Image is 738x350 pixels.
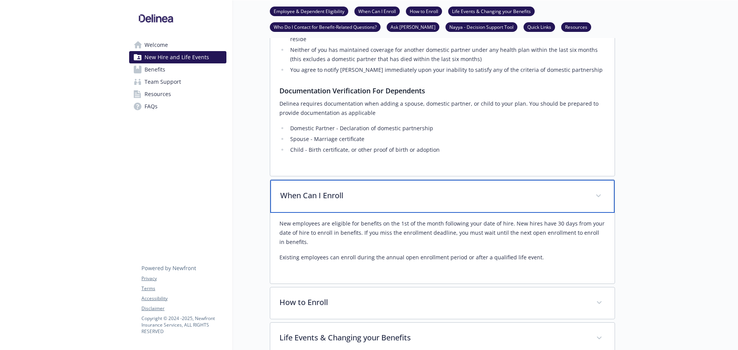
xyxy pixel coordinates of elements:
[288,45,605,64] li: Neither of you has maintained coverage for another domestic partner under any health plan within ...
[145,88,171,100] span: Resources
[279,219,605,247] p: New employees are eligible for benefits on the 1st of the month following your date of hire. New ...
[288,65,605,75] li: You agree to notify [PERSON_NAME] immediately upon your inability to satisfy any of the criteria ...
[279,99,605,118] p: Delinea requires documentation when adding a spouse, domestic partner, or child to your plan. You...
[145,51,209,63] span: New Hire and Life Events
[270,287,615,319] div: How to Enroll
[445,23,517,30] a: Nayya - Decision Support Tool
[279,332,587,343] p: Life Events & Changing your Benefits
[270,180,615,213] div: When Can I Enroll
[279,297,587,308] p: How to Enroll
[141,305,226,312] a: Disclaimer
[141,315,226,335] p: Copyright © 2024 - 2025 , Newfront Insurance Services, ALL RIGHTS RESERVED
[270,213,615,284] div: When Can I Enroll
[524,23,555,30] a: Quick Links
[279,85,605,96] h3: Documentation Verification For Dependents
[270,7,348,15] a: Employee & Dependent Eligibility
[288,145,605,154] li: Child - Birth certificate, or other proof of birth or adoption
[280,190,586,201] p: When Can I Enroll
[354,7,400,15] a: When Can I Enroll
[145,39,168,51] span: Welcome
[448,7,535,15] a: Life Events & Changing your Benefits
[129,39,226,51] a: Welcome
[129,63,226,76] a: Benefits
[145,76,181,88] span: Team Support
[145,100,158,113] span: FAQs
[270,23,381,30] a: Who Do I Contact for Benefit-Related Questions?
[129,100,226,113] a: FAQs
[288,124,605,133] li: Domestic Partner - Declaration of domestic partnership
[406,7,442,15] a: How to Enroll
[561,23,591,30] a: Resources
[141,295,226,302] a: Accessibility
[129,76,226,88] a: Team Support
[145,63,165,76] span: Benefits
[288,134,605,144] li: Spouse - Marriage certificate
[279,253,605,262] p: Existing employees can enroll during the annual open enrollment period or after a qualified life ...
[141,275,226,282] a: Privacy
[387,23,439,30] a: Ask [PERSON_NAME]
[129,88,226,100] a: Resources
[129,51,226,63] a: New Hire and Life Events
[141,285,226,292] a: Terms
